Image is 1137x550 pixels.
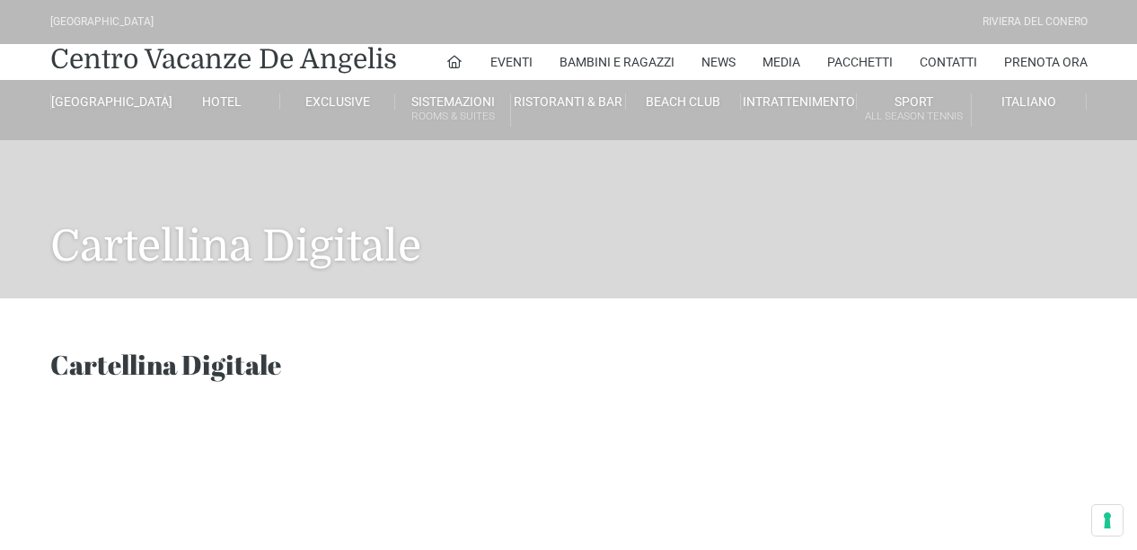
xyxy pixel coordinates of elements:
a: Intrattenimento [741,93,856,110]
h1: Cartellina Digitale [50,140,1088,298]
a: Eventi [490,44,533,80]
a: [GEOGRAPHIC_DATA] [50,93,165,110]
a: SistemazioniRooms & Suites [395,93,510,127]
div: [GEOGRAPHIC_DATA] [50,13,154,31]
small: All Season Tennis [857,108,971,125]
a: SportAll Season Tennis [857,93,972,127]
a: News [701,44,736,80]
a: Beach Club [626,93,741,110]
span: Italiano [1001,94,1056,109]
a: Media [762,44,800,80]
small: Rooms & Suites [395,108,509,125]
a: Contatti [920,44,977,80]
a: Prenota Ora [1004,44,1088,80]
a: Pacchetti [827,44,893,80]
a: Bambini e Ragazzi [560,44,674,80]
h2: Cartellina Digitale [50,349,1088,381]
a: Centro Vacanze De Angelis [50,41,397,77]
a: Ristoranti & Bar [511,93,626,110]
button: Le tue preferenze relative al consenso per le tecnologie di tracciamento [1092,505,1123,536]
a: Exclusive [280,93,395,110]
a: Italiano [972,93,1087,110]
a: Hotel [165,93,280,110]
div: Riviera Del Conero [983,13,1088,31]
